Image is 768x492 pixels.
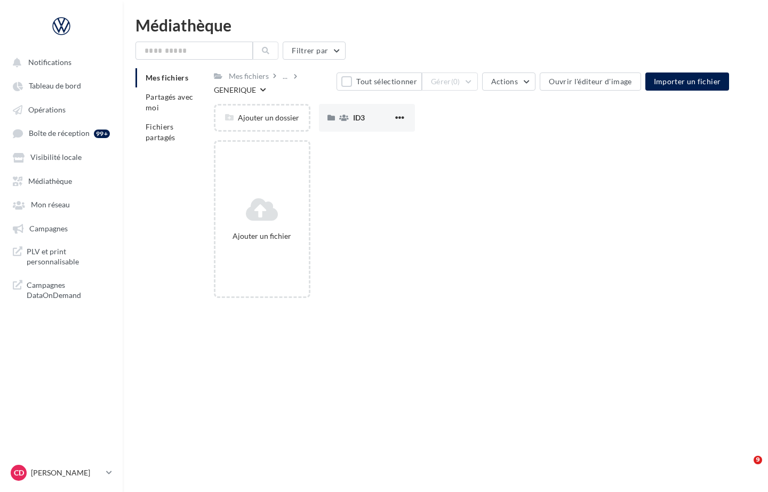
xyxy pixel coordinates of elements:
span: Notifications [28,58,71,67]
button: Tout sélectionner [337,72,422,91]
span: Opérations [28,105,66,114]
iframe: Intercom live chat [732,456,757,481]
a: Campagnes [6,219,116,238]
div: Ajouter un dossier [215,112,308,123]
button: Notifications [6,52,112,71]
span: (0) [451,77,460,86]
a: Campagnes DataOnDemand [6,276,116,305]
div: GENERIQUE [214,85,256,95]
button: Importer un fichier [645,72,730,91]
button: Filtrer par [283,42,346,60]
span: Importer un fichier [654,77,721,86]
span: 9 [754,456,762,464]
a: Boîte de réception 99+ [6,123,116,143]
span: Actions [491,77,518,86]
span: Médiathèque [28,176,72,185]
a: Mon réseau [6,195,116,214]
span: ID3 [353,113,365,122]
div: Médiathèque [135,17,755,33]
a: PLV et print personnalisable [6,242,116,271]
span: PLV et print personnalisable [27,246,110,267]
span: Tableau de bord [29,82,81,91]
span: Mes fichiers [146,73,188,82]
a: Visibilité locale [6,147,116,166]
a: Opérations [6,100,116,119]
button: Gérer(0) [422,72,478,91]
span: Fichiers partagés [146,122,175,142]
span: Boîte de réception [29,129,90,138]
span: Campagnes [29,224,68,233]
button: Ouvrir l'éditeur d'image [540,72,641,91]
span: Campagnes DataOnDemand [27,280,110,301]
a: Médiathèque [6,171,116,190]
div: 99+ [94,130,110,138]
div: ... [281,69,290,84]
a: Tableau de bord [6,76,116,95]
span: Partagés avec moi [146,92,194,112]
button: Actions [482,72,535,91]
div: Mes fichiers [229,71,269,82]
span: Visibilité locale [30,153,82,162]
span: Mon réseau [31,200,70,209]
div: Ajouter un fichier [220,231,304,241]
p: [PERSON_NAME] [31,467,102,478]
span: CD [14,467,24,478]
a: CD [PERSON_NAME] [9,463,114,483]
